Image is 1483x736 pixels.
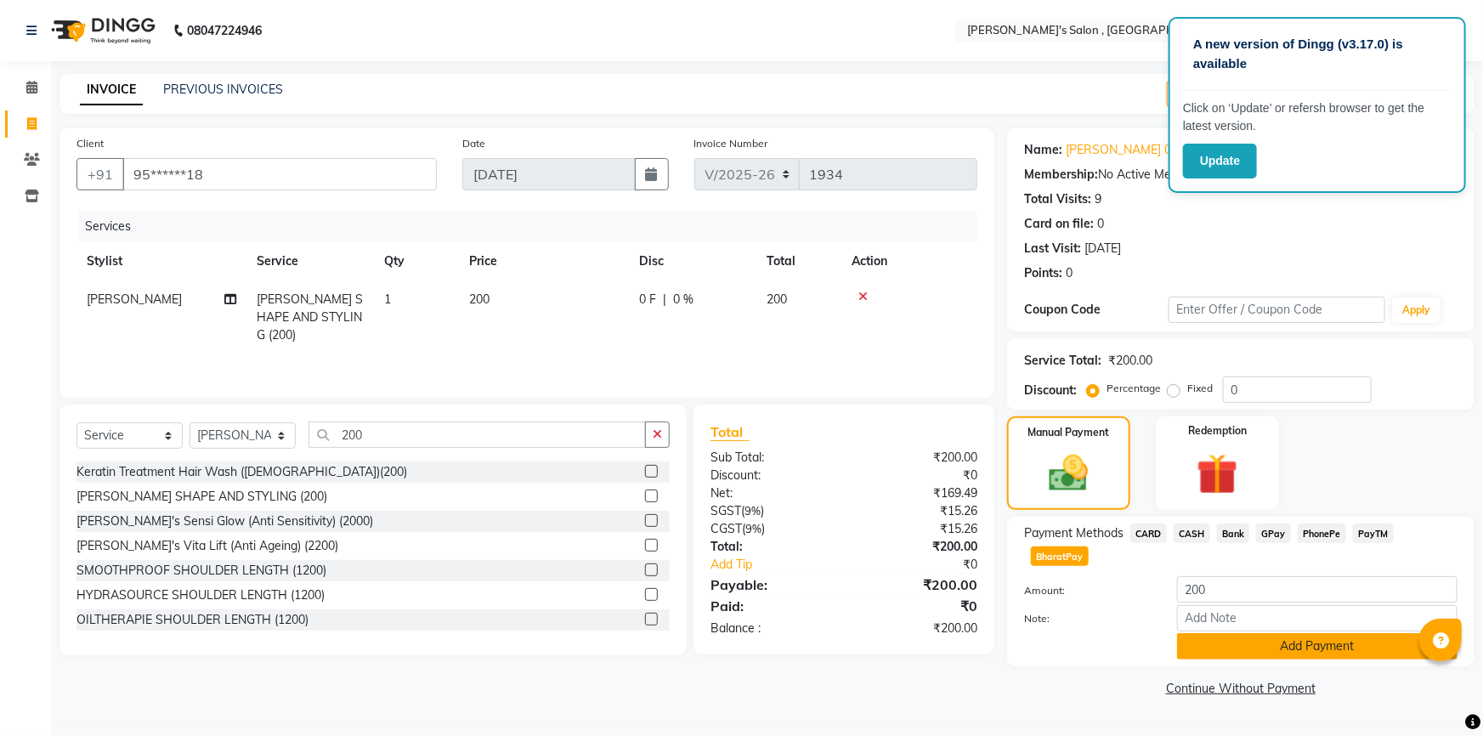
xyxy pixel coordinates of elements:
div: ₹200.00 [1108,352,1152,370]
button: Apply [1392,297,1441,323]
div: ₹15.26 [844,502,990,520]
span: CASH [1174,524,1210,543]
a: [PERSON_NAME] 07 [1066,141,1178,159]
span: 9% [745,522,761,535]
input: Search or Scan [308,422,646,448]
span: 200 [469,292,490,307]
img: _gift.svg [1184,449,1251,500]
img: _cash.svg [1037,450,1101,496]
div: SMOOTHPROOF SHOULDER LENGTH (1200) [76,562,326,580]
div: ( ) [698,520,844,538]
a: PREVIOUS INVOICES [163,82,283,97]
label: Invoice Number [694,136,768,151]
div: ₹0 [844,467,990,484]
div: ₹200.00 [844,575,990,595]
div: Points: [1024,264,1062,282]
div: Balance : [698,620,844,637]
th: Disc [629,242,756,280]
a: Add Tip [698,556,868,574]
div: [DATE] [1084,240,1121,258]
a: INVOICE [80,75,143,105]
div: 0 [1066,264,1073,282]
span: PayTM [1353,524,1394,543]
div: Total: [698,538,844,556]
div: 0 [1097,215,1104,233]
img: logo [43,7,160,54]
div: Membership: [1024,166,1098,184]
span: [PERSON_NAME] SHAPE AND STYLING (200) [257,292,363,343]
label: Fixed [1187,381,1213,396]
div: Paid: [698,596,844,616]
div: ( ) [698,502,844,520]
b: 08047224946 [187,7,262,54]
span: | [663,291,666,309]
span: 0 % [673,291,693,309]
p: Click on ‘Update’ or refersh browser to get the latest version. [1183,99,1452,135]
div: Total Visits: [1024,190,1091,208]
label: Amount: [1011,583,1164,598]
span: PhonePe [1298,524,1346,543]
span: CARD [1130,524,1167,543]
input: Enter Offer / Coupon Code [1169,297,1385,323]
span: 9% [744,504,761,518]
th: Stylist [76,242,246,280]
span: 200 [767,292,787,307]
th: Price [459,242,629,280]
div: HYDRASOURCE SHOULDER LENGTH (1200) [76,586,325,604]
span: 1 [384,292,391,307]
span: BharatPay [1031,546,1089,566]
div: Net: [698,484,844,502]
div: Sub Total: [698,449,844,467]
span: Bank [1217,524,1250,543]
div: ₹200.00 [844,620,990,637]
input: Add Note [1177,605,1458,631]
label: Redemption [1188,423,1247,439]
div: No Active Membership [1024,166,1458,184]
span: CGST [710,521,742,536]
div: Discount: [698,467,844,484]
div: [PERSON_NAME] SHAPE AND STYLING (200) [76,488,327,506]
button: Update [1183,144,1257,178]
div: Card on file: [1024,215,1094,233]
div: Name: [1024,141,1062,159]
th: Qty [374,242,459,280]
input: Amount [1177,576,1458,603]
div: ₹0 [869,556,990,574]
div: 9 [1095,190,1101,208]
button: +91 [76,158,124,190]
div: ₹200.00 [844,449,990,467]
label: Manual Payment [1027,425,1109,440]
div: [PERSON_NAME]'s Vita Lift (Anti Ageing) (2200) [76,537,338,555]
div: Services [78,211,990,242]
div: ₹15.26 [844,520,990,538]
div: Payable: [698,575,844,595]
div: Keratin Treatment Hair Wash ([DEMOGRAPHIC_DATA])(200) [76,463,407,481]
div: Last Visit: [1024,240,1081,258]
div: Discount: [1024,382,1077,399]
div: [PERSON_NAME]'s Sensi Glow (Anti Sensitivity) (2000) [76,512,373,530]
th: Action [841,242,977,280]
div: ₹0 [844,596,990,616]
div: ₹169.49 [844,484,990,502]
label: Note: [1011,611,1164,626]
p: A new version of Dingg (v3.17.0) is available [1193,35,1441,73]
span: GPay [1256,524,1291,543]
div: OILTHERAPIE SHOULDER LENGTH (1200) [76,611,308,629]
button: Add Payment [1177,633,1458,660]
th: Service [246,242,374,280]
div: ₹200.00 [844,538,990,556]
div: Coupon Code [1024,301,1169,319]
label: Date [462,136,485,151]
span: 0 F [639,291,656,309]
span: SGST [710,503,741,518]
span: Total [710,423,750,441]
input: Search by Name/Mobile/Email/Code [122,158,437,190]
span: Payment Methods [1024,524,1124,542]
a: Continue Without Payment [1010,680,1471,698]
button: Create New [1167,81,1265,107]
label: Percentage [1107,381,1161,396]
div: Service Total: [1024,352,1101,370]
th: Total [756,242,841,280]
label: Client [76,136,104,151]
span: [PERSON_NAME] [87,292,182,307]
